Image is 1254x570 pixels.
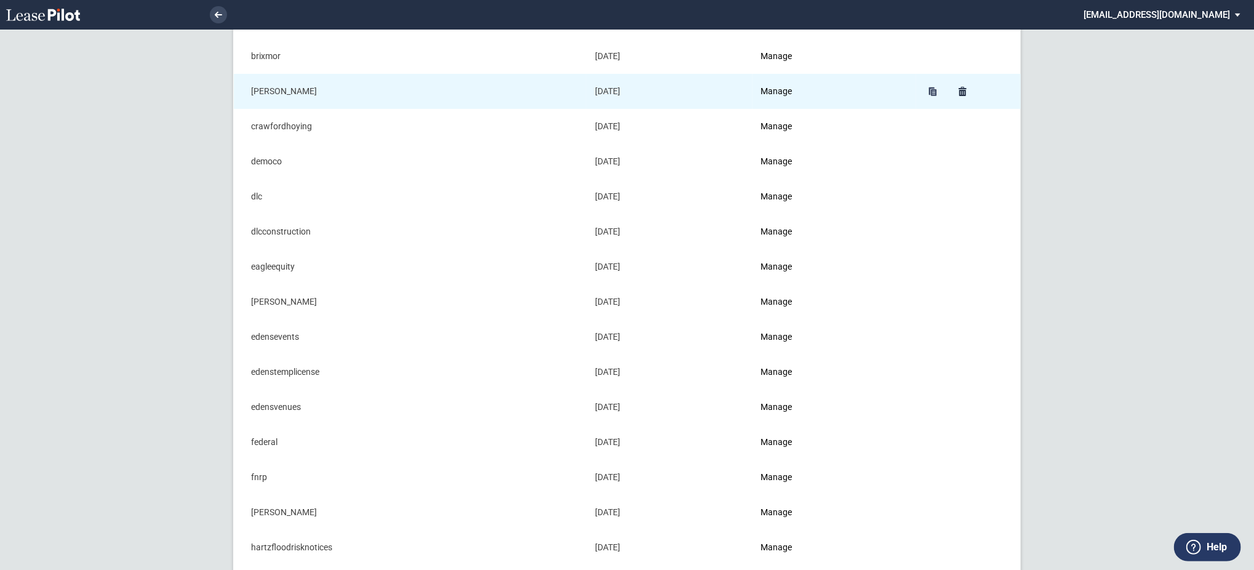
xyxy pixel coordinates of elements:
[761,297,793,307] a: Manage
[234,530,587,565] td: hartzfloodrisknotices
[234,249,587,284] td: eagleequity
[1207,539,1227,555] label: Help
[586,249,752,284] td: [DATE]
[586,530,752,565] td: [DATE]
[234,319,587,355] td: edensevents
[761,367,793,377] a: Manage
[234,144,587,179] td: democo
[954,83,972,100] a: Delete casto
[1174,533,1241,561] button: Help
[586,144,752,179] td: [DATE]
[761,332,793,342] a: Manage
[761,86,793,96] a: Manage
[761,472,793,482] a: Manage
[586,355,752,390] td: [DATE]
[234,355,587,390] td: edenstemplicense
[761,402,793,412] a: Manage
[586,319,752,355] td: [DATE]
[925,83,942,100] a: Duplicate casto
[761,191,793,201] a: Manage
[586,109,752,144] td: [DATE]
[234,214,587,249] td: dlcconstruction
[586,495,752,530] td: [DATE]
[761,542,793,552] a: Manage
[761,262,793,271] a: Manage
[586,425,752,460] td: [DATE]
[234,74,587,109] td: [PERSON_NAME]
[586,74,752,109] td: [DATE]
[761,156,793,166] a: Manage
[761,51,793,61] a: Manage
[586,390,752,425] td: [DATE]
[234,39,587,74] td: brixmor
[234,460,587,495] td: fnrp
[586,214,752,249] td: [DATE]
[586,39,752,74] td: [DATE]
[234,284,587,319] td: [PERSON_NAME]
[586,179,752,214] td: [DATE]
[586,284,752,319] td: [DATE]
[234,390,587,425] td: edensvenues
[761,437,793,447] a: Manage
[234,425,587,460] td: federal
[761,507,793,517] a: Manage
[234,495,587,530] td: [PERSON_NAME]
[586,460,752,495] td: [DATE]
[761,227,793,236] a: Manage
[234,179,587,214] td: dlc
[234,109,587,144] td: crawfordhoying
[761,121,793,131] a: Manage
